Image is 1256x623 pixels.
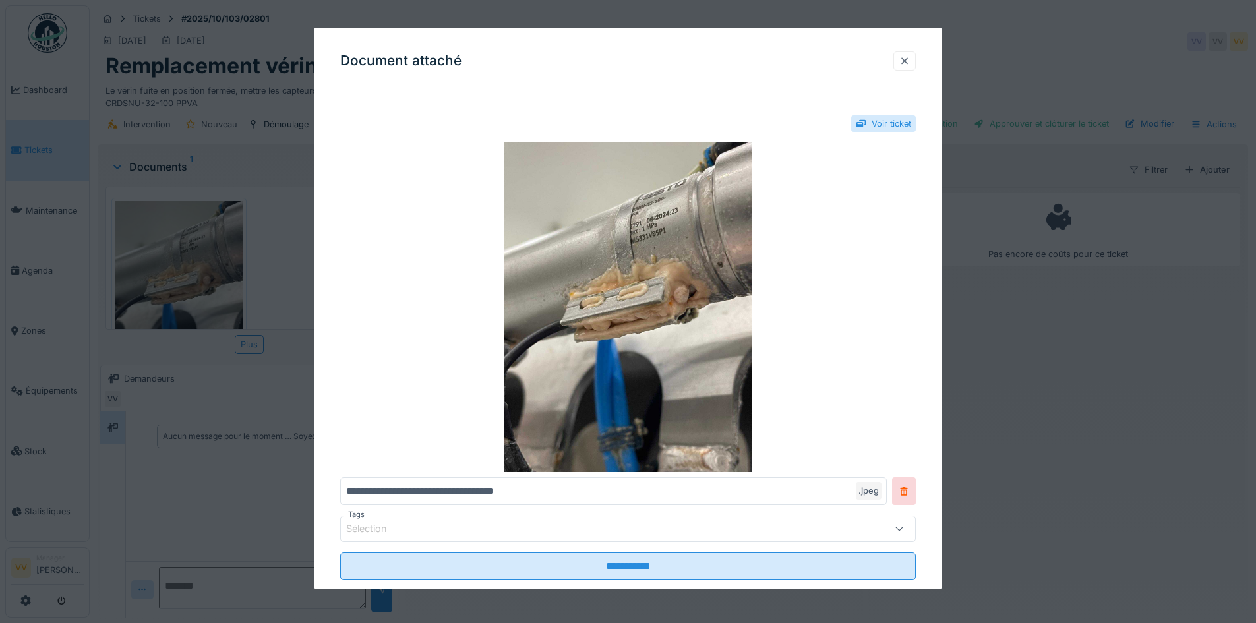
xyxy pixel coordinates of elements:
img: b4f322e1-6df2-4acd-9f20-a91e5e520509-WhatsApp%20Image%202025-10-15%20at%2014.58.25.jpeg [340,142,916,472]
div: Voir ticket [872,117,911,130]
label: Tags [345,509,367,520]
div: Sélection [346,521,405,536]
div: .jpeg [856,482,882,500]
h3: Document attaché [340,53,462,69]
